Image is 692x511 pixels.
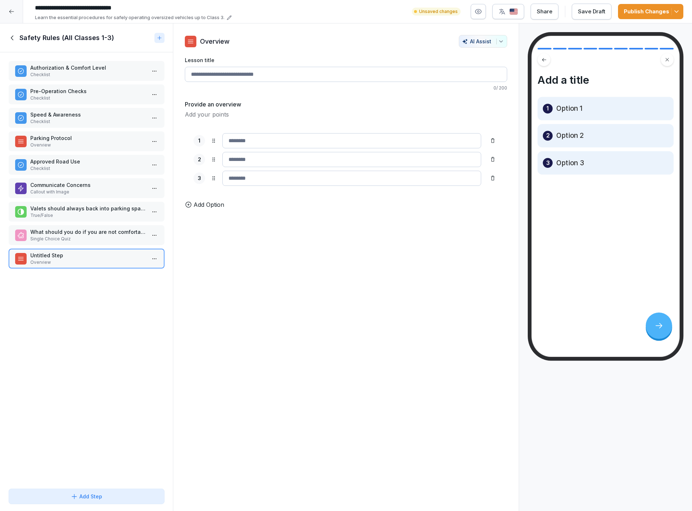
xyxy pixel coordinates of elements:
[9,61,164,81] div: Authorization & Comfort LevelChecklist
[30,158,145,165] p: Approved Road Use
[198,137,200,145] p: 1
[531,4,558,19] button: Share
[459,35,507,48] button: AI Assist
[462,38,504,44] div: AI Assist
[538,74,674,87] h4: Add a title
[572,4,612,19] button: Save Draft
[578,8,605,16] div: Save Draft
[30,212,145,219] p: True/False
[9,108,164,128] div: Speed & AwarenessChecklist
[71,493,102,500] div: Add Step
[618,4,683,19] button: Publish Changes
[556,131,583,140] p: Option 2
[185,56,507,64] label: Lesson title
[624,8,678,16] div: Publish Changes
[9,225,164,245] div: What should you do if you are not comfortable handling a vehicle?Single Choice Quiz
[30,236,145,242] p: Single Choice Quiz
[556,104,582,113] p: Option 1
[9,178,164,198] div: Communicate ConcernsCallout with Image
[9,249,164,268] div: Untitled StepOverview
[35,14,225,21] p: Learn the essential procedures for safely operating oversized vehicles up to Class 3.
[419,8,458,15] p: Unsaved changes
[546,131,549,140] p: 2
[198,174,201,183] p: 3
[546,158,549,167] p: 3
[19,34,114,42] h1: Safety Rules (All Classes 1-3)
[30,228,145,236] p: What should you do if you are not comfortable handling a vehicle?
[200,36,230,46] p: Overview
[198,156,201,164] p: 2
[193,200,224,209] p: Add Option
[30,259,145,266] p: Overview
[537,8,552,16] div: Share
[185,85,507,91] p: 0 / 200
[9,155,164,175] div: Approved Road UseChecklist
[30,142,145,148] p: Overview
[30,205,145,212] p: Valets should always back into parking spaces unless otherwise instructed.
[9,489,164,504] button: Add Step
[30,118,145,125] p: Checklist
[30,87,145,95] p: Pre-Operation Checks
[30,181,145,189] p: Communicate Concerns
[9,202,164,222] div: Valets should always back into parking spaces unless otherwise instructed.True/False
[30,189,145,195] p: Callout with Image
[30,64,145,71] p: Authorization & Comfort Level
[509,8,518,15] img: us.svg
[30,95,145,101] p: Checklist
[30,165,145,172] p: Checklist
[547,104,549,113] p: 1
[185,110,507,119] p: Add your points
[185,100,241,109] h5: Provide an overview
[30,252,145,259] p: Untitled Step
[30,134,145,142] p: Parking Protocol
[30,71,145,78] p: Checklist
[9,84,164,104] div: Pre-Operation ChecksChecklist
[30,111,145,118] p: Speed & Awareness
[9,131,164,151] div: Parking ProtocolOverview
[556,158,584,167] p: Option 3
